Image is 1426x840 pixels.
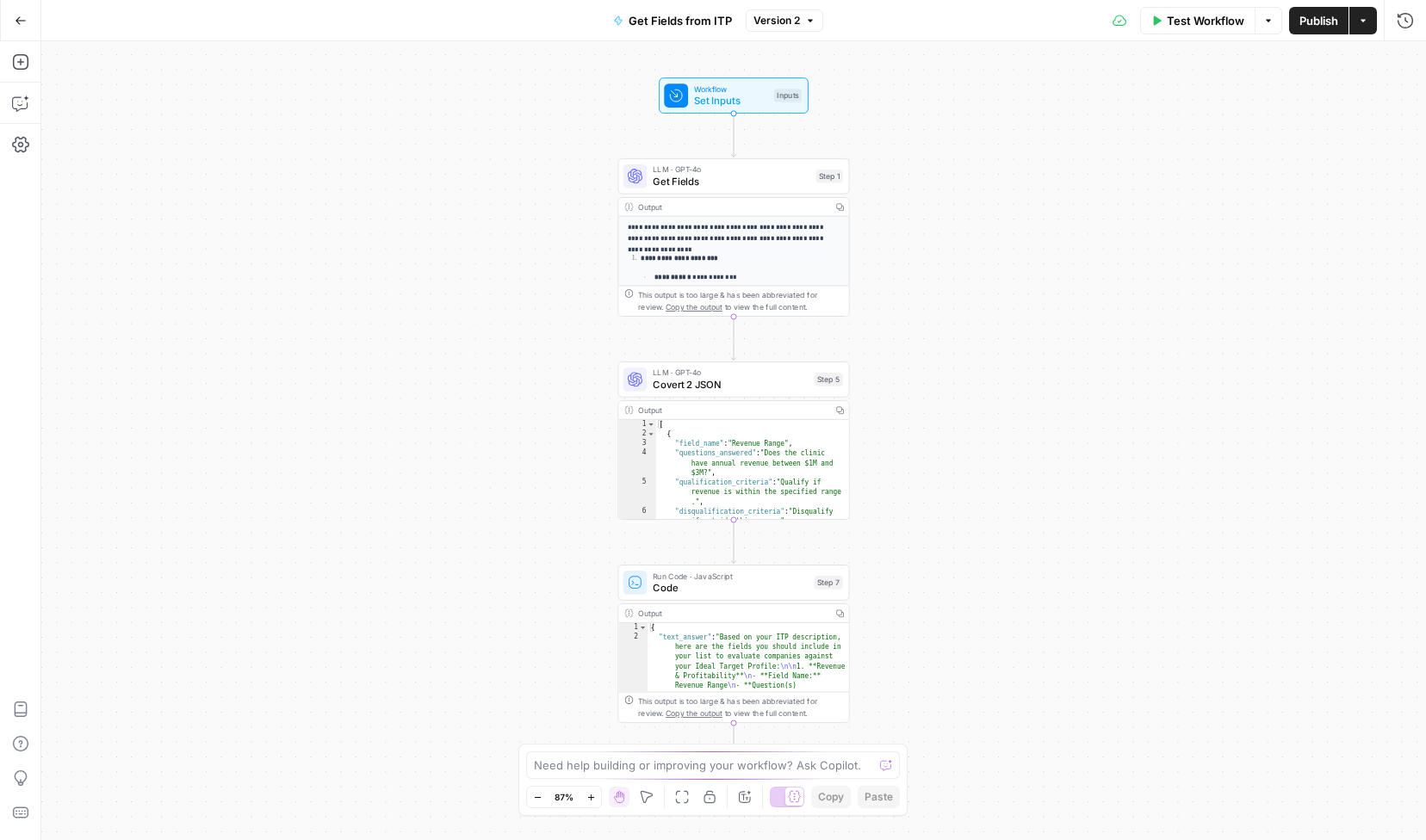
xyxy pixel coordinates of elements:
button: Publish [1289,7,1348,34]
div: Step 1 [815,170,842,183]
div: Run Code · JavaScriptCodeStep 7Output{ "text_answer":"Based on your ITP description, here are the... [617,565,849,723]
div: Output [638,201,827,213]
div: 1 [618,623,648,633]
div: Output [638,608,827,620]
div: Step 7 [815,576,843,590]
span: Workflow [694,83,768,95]
span: 87% [555,790,573,804]
span: Test Workflow [1167,12,1244,29]
span: Toggle code folding, rows 2 through 9 [647,429,655,439]
div: Output [638,404,827,416]
div: LLM · GPT-4oCovert 2 JSONStep 5Output[ { "field_name":"Revenue Range", "questions_answered":"Does... [617,361,849,520]
div: 4 [618,449,655,479]
span: LLM · GPT-4o [653,367,809,379]
g: Edge from step_1 to step_5 [731,317,735,360]
span: Toggle code folding, rows 1 through 3 [639,623,648,633]
div: This output is too large & has been abbreviated for review. to view the full content. [638,289,843,313]
div: Inputs [774,89,802,102]
span: Publish [1299,12,1338,29]
button: Get Fields from ITP [603,7,742,34]
span: LLM · GPT-4o [653,164,809,176]
div: Step 5 [815,373,843,386]
button: Paste [858,786,900,808]
div: 6 [618,507,655,527]
span: Paste [865,789,893,805]
div: 2 [618,429,655,439]
span: Get Fields [653,174,809,188]
g: Edge from start to step_1 [731,114,735,157]
button: Test Workflow [1140,7,1255,34]
span: Version 2 [753,13,800,28]
span: Copy the output [666,709,722,718]
div: 1 [618,420,655,429]
g: Edge from step_5 to step_7 [731,520,735,563]
span: Toggle code folding, rows 1 through 106 [647,420,655,429]
span: Covert 2 JSON [653,377,809,392]
div: 3 [618,439,655,448]
div: WorkflowSet InputsInputs [617,77,849,114]
span: Run Code · JavaScript [653,570,809,582]
button: Copy [811,786,851,808]
button: Version 2 [746,9,823,32]
span: Code [653,580,809,595]
span: Copy [818,789,844,805]
div: This output is too large & has been abbreviated for review. to view the full content. [638,695,843,720]
div: 5 [618,478,655,507]
span: Get Fields from ITP [629,12,732,29]
span: Copy the output [666,302,722,311]
span: Set Inputs [694,93,768,108]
